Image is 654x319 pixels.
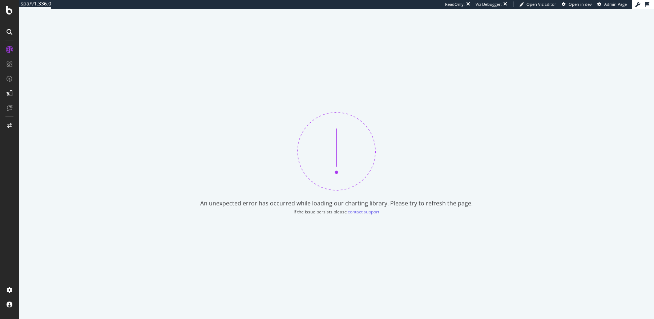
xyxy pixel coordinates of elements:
[297,112,376,191] img: 370bne1z.png
[445,1,465,7] div: ReadOnly:
[526,1,556,7] span: Open Viz Editor
[562,1,592,7] a: Open in dev
[604,1,627,7] span: Admin Page
[348,209,379,215] div: contact support
[569,1,592,7] span: Open in dev
[519,1,556,7] a: Open Viz Editor
[476,1,502,7] div: Viz Debugger:
[200,199,473,208] div: An unexpected error has occurred while loading our charting library. Please try to refresh the page.
[294,209,347,215] div: If the issue persists please
[597,1,627,7] a: Admin Page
